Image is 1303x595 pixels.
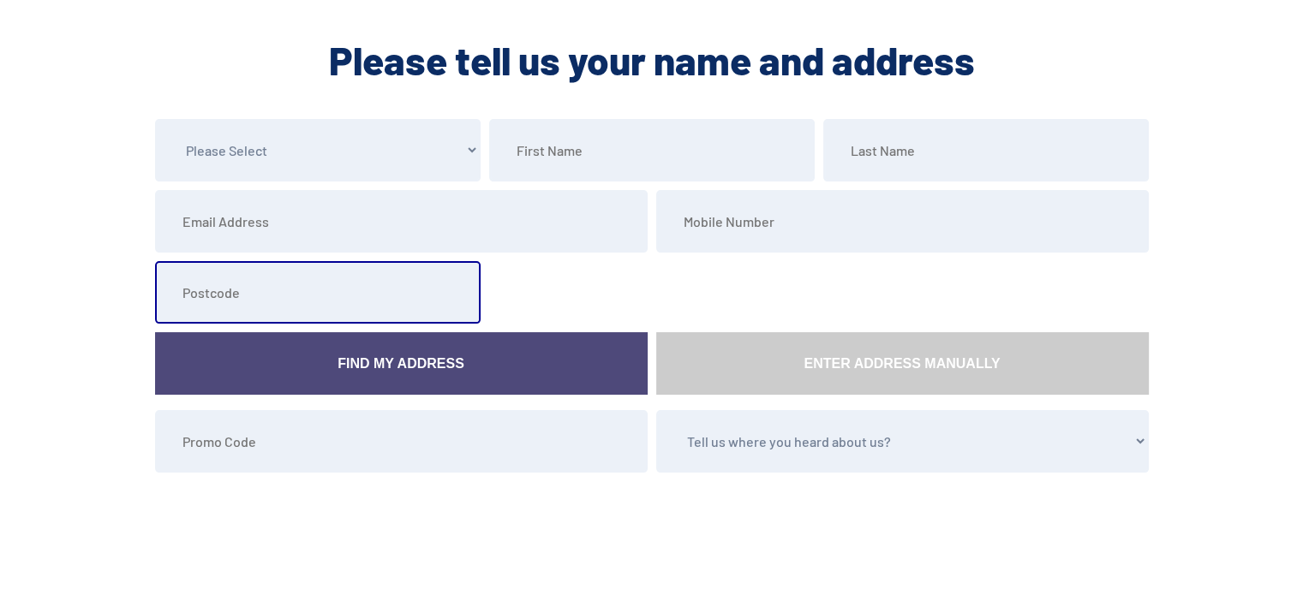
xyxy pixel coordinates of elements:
[155,410,648,473] input: Promo Code
[155,332,648,395] a: Find My Address
[823,119,1149,181] input: Last Name
[656,332,1149,395] a: Enter Address Manually
[489,119,815,181] input: First Name
[656,190,1149,253] input: Mobile Number
[151,34,1153,86] h2: Please tell us your name and address
[155,261,481,324] input: Postcode
[155,190,648,253] input: Email Address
